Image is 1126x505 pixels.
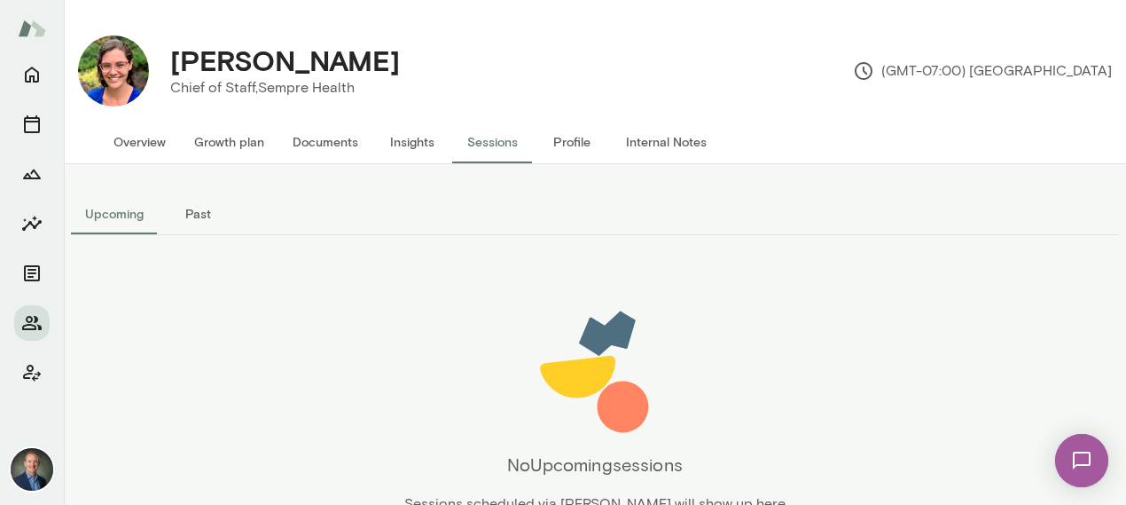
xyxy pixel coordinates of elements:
button: Profile [532,121,612,163]
p: (GMT-07:00) [GEOGRAPHIC_DATA] [853,60,1112,82]
img: Mento [18,12,46,45]
img: Annie McKenna [78,36,149,107]
img: Michael Alden [11,448,53,491]
button: Upcoming [71,193,158,235]
button: Insights [14,206,50,241]
button: Documents [14,256,50,291]
button: Past [158,193,238,235]
button: Members [14,305,50,341]
button: Client app [14,355,50,391]
h6: No Upcoming sessions [507,451,683,479]
button: Home [14,57,50,92]
div: basic tabs example [71,193,1119,235]
button: Overview [99,121,180,163]
button: Sessions [452,121,532,163]
button: Growth plan [180,121,278,163]
button: Internal Notes [612,121,721,163]
h4: [PERSON_NAME] [170,43,400,77]
p: Chief of Staff, Sempre Health [170,77,400,99]
button: Growth Plan [14,156,50,192]
button: Documents [278,121,372,163]
button: Sessions [14,107,50,142]
button: Insights [372,121,452,163]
